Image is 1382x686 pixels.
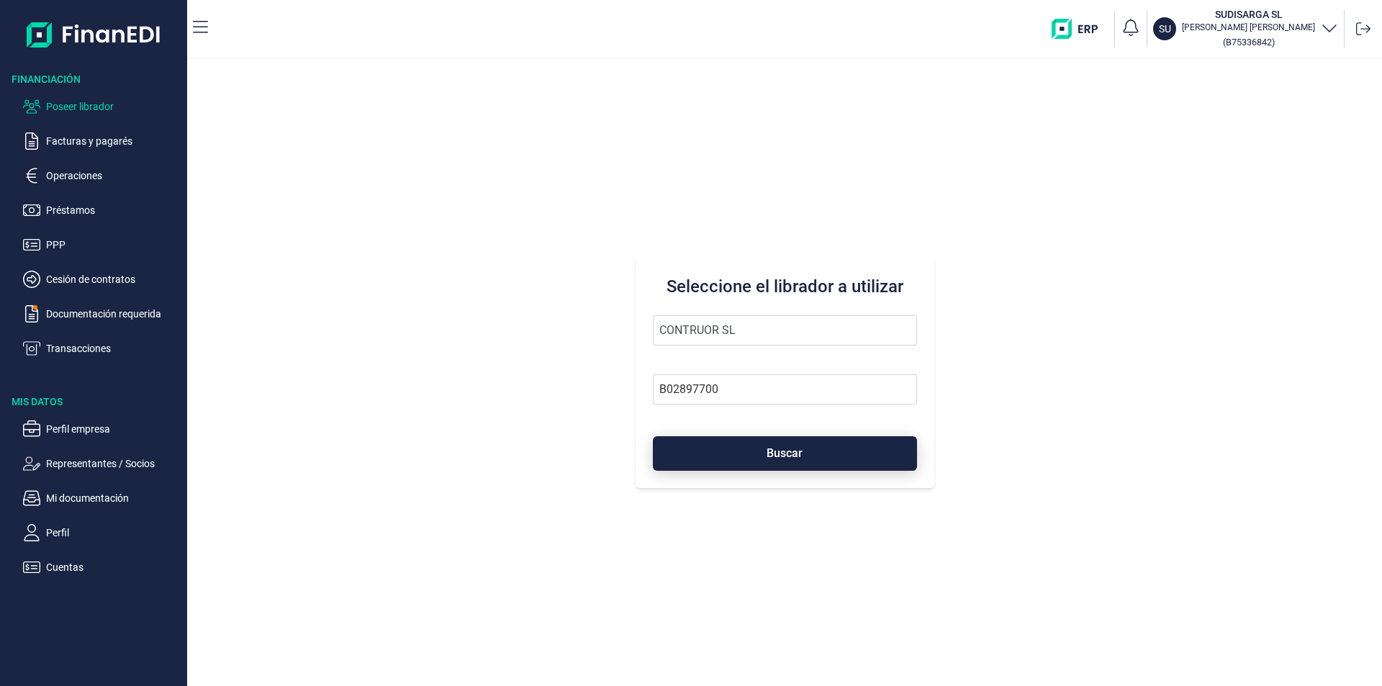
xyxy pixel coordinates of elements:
p: Mi documentación [46,489,181,507]
button: Buscar [653,436,917,471]
h3: SUDISARGA SL [1182,7,1315,22]
p: Representantes / Socios [46,455,181,472]
p: Poseer librador [46,98,181,115]
button: SUSUDISARGA SL[PERSON_NAME] [PERSON_NAME](B75336842) [1153,7,1338,50]
p: Documentación requerida [46,305,181,322]
p: Cuentas [46,559,181,576]
p: Perfil empresa [46,420,181,438]
button: Mi documentación [23,489,181,507]
button: Perfil [23,524,181,541]
input: Seleccione la razón social [653,315,917,346]
button: Representantes / Socios [23,455,181,472]
button: Facturas y pagarés [23,132,181,150]
p: Perfil [46,524,181,541]
p: Cesión de contratos [46,271,181,288]
p: SU [1159,22,1171,36]
img: Logo de aplicación [27,12,161,58]
p: Préstamos [46,202,181,219]
button: Préstamos [23,202,181,219]
button: Poseer librador [23,98,181,115]
img: erp [1052,19,1108,39]
button: Documentación requerida [23,305,181,322]
span: Buscar [767,448,803,459]
button: PPP [23,236,181,253]
small: Copiar cif [1223,37,1275,48]
button: Cesión de contratos [23,271,181,288]
input: Busque por NIF [653,374,917,405]
p: Operaciones [46,167,181,184]
button: Operaciones [23,167,181,184]
button: Cuentas [23,559,181,576]
p: Transacciones [46,340,181,357]
button: Perfil empresa [23,420,181,438]
p: [PERSON_NAME] [PERSON_NAME] [1182,22,1315,33]
p: PPP [46,236,181,253]
button: Transacciones [23,340,181,357]
h3: Seleccione el librador a utilizar [653,275,917,298]
p: Facturas y pagarés [46,132,181,150]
